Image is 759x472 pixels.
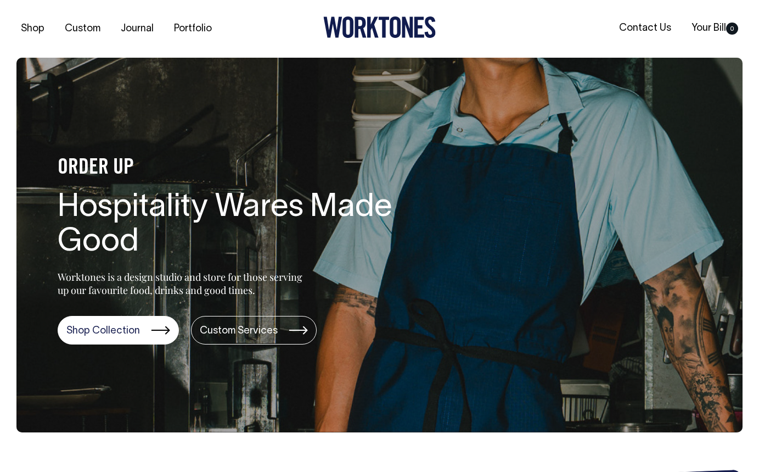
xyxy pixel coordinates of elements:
[16,20,49,38] a: Shop
[58,157,409,180] h4: ORDER UP
[687,19,743,37] a: Your Bill0
[58,270,307,297] p: Worktones is a design studio and store for those serving up our favourite food, drinks and good t...
[170,20,216,38] a: Portfolio
[58,316,179,345] a: Shop Collection
[615,19,676,37] a: Contact Us
[60,20,105,38] a: Custom
[726,23,738,35] span: 0
[58,191,409,261] h1: Hospitality Wares Made Good
[116,20,158,38] a: Journal
[191,316,317,345] a: Custom Services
